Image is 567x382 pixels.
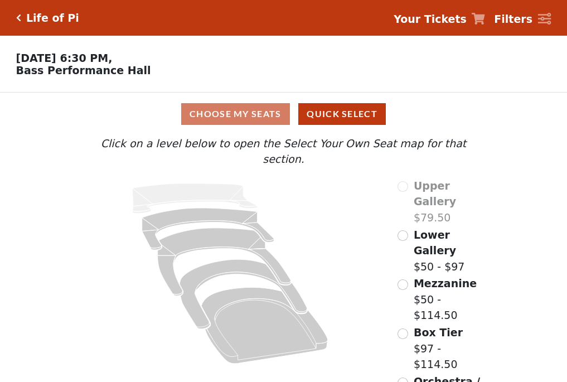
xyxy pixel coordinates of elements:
[26,12,79,25] h5: Life of Pi
[494,13,532,25] strong: Filters
[414,227,488,275] label: $50 - $97
[202,287,328,364] path: Orchestra / Parterre Circle - Seats Available: 13
[16,14,21,22] a: Click here to go back to filters
[414,277,477,289] span: Mezzanine
[414,180,456,208] span: Upper Gallery
[394,13,467,25] strong: Your Tickets
[79,136,488,167] p: Click on a level below to open the Select Your Own Seat map for that section.
[298,103,386,125] button: Quick Select
[414,326,463,339] span: Box Tier
[414,229,456,257] span: Lower Gallery
[414,325,488,373] label: $97 - $114.50
[142,208,274,250] path: Lower Gallery - Seats Available: 112
[414,178,488,226] label: $79.50
[394,11,485,27] a: Your Tickets
[133,183,258,214] path: Upper Gallery - Seats Available: 0
[414,275,488,323] label: $50 - $114.50
[494,11,551,27] a: Filters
